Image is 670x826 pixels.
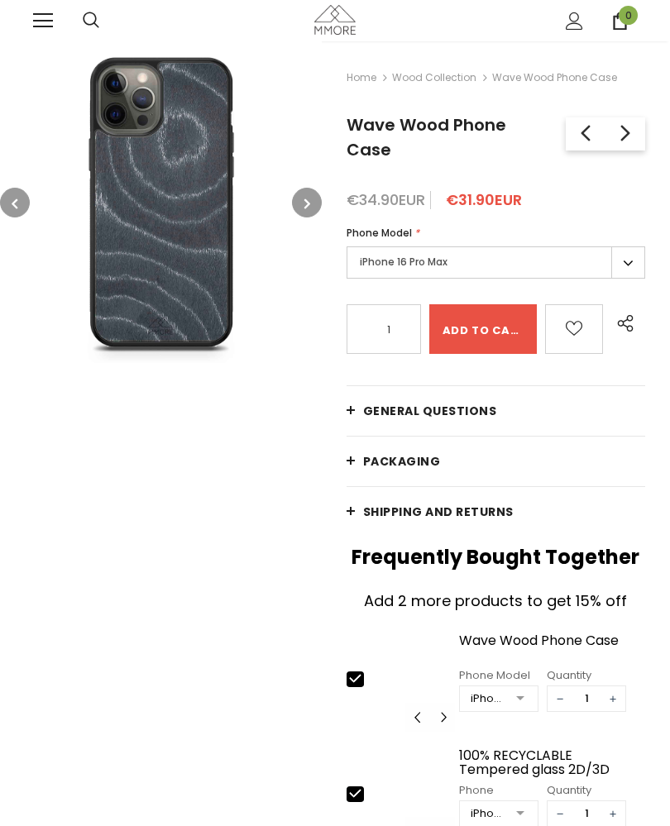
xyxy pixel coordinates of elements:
[314,5,356,34] img: MMORE Cases
[347,590,645,613] div: Add 2 more products to get 15% off
[471,690,505,707] div: iPhone 15 Pro Max
[611,12,629,30] a: 0
[446,189,522,210] span: €31.90EUR
[347,545,645,570] h2: Frequently Bought Together
[459,667,538,684] div: Phone Model
[429,304,537,354] input: Add to cart
[347,386,645,436] a: General Questions
[347,437,645,486] a: PACKAGING
[363,453,441,470] span: PACKAGING
[619,6,638,25] span: 0
[347,487,645,537] a: Shipping and returns
[347,246,645,279] label: iPhone 16 Pro Max
[459,633,645,662] a: Wave Wood Phone Case
[347,226,412,240] span: Phone Model
[601,686,625,711] span: +
[548,686,572,711] span: −
[363,504,514,520] span: Shipping and returns
[547,667,626,684] div: Quantity
[347,189,425,210] span: €34.90EUR
[492,68,617,88] span: Wave Wood Phone Case
[363,403,497,419] span: General Questions
[347,113,506,161] span: Wave Wood Phone Case
[392,70,476,84] a: Wood Collection
[347,68,376,88] a: Home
